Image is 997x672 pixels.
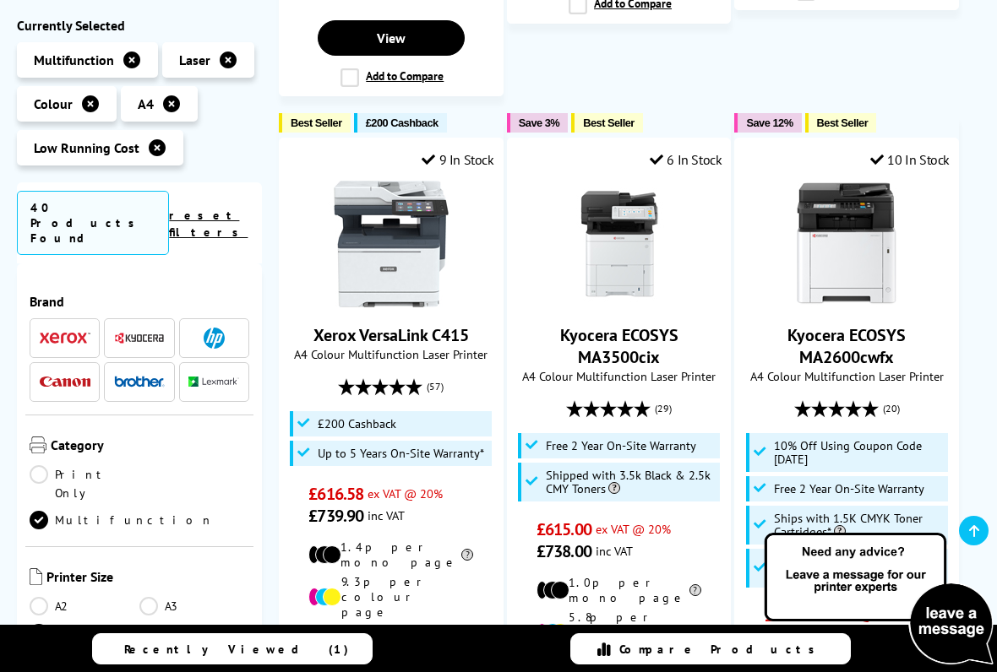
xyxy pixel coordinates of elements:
span: £739.90 [308,505,363,527]
span: Category [51,436,249,457]
a: Lexmark [188,371,239,393]
span: Best Seller [583,117,635,129]
span: £200 Cashback [366,117,439,129]
span: A4 Colour Multifunction Laser Printer [744,368,950,384]
li: 1.0p per mono page [537,575,701,605]
span: Up to 5 Years On-Site Warranty* [318,447,484,460]
a: Xerox VersaLink C415 [328,294,455,311]
span: Save 3% [519,117,559,129]
span: £200 Cashback [318,417,396,431]
a: Multifunction [30,511,214,529]
span: Brand [30,293,249,310]
img: Brother [114,376,165,387]
span: Low Running Cost [34,139,139,156]
a: Xerox [40,328,90,349]
a: Kyocera [114,328,165,349]
span: A4 Colour Multifunction Laser Printer [516,368,722,384]
img: Xerox VersaLink C415 [328,181,455,307]
span: Best Seller [817,117,869,129]
a: Brother [114,371,165,393]
a: View [318,20,465,56]
div: Currently Selected [17,17,262,34]
span: Colour [34,95,73,112]
a: Xerox VersaLink C415 [313,324,469,346]
span: Save 12% [746,117,793,129]
a: Recently Viewed (1) [92,633,373,664]
span: Compare Products [619,642,824,657]
a: A4 [30,624,139,642]
a: HP [188,328,239,349]
a: Kyocera ECOSYS MA2600cwfx [787,324,906,368]
button: Save 3% [507,113,568,133]
button: £200 Cashback [354,113,447,133]
a: A2 [30,597,139,615]
a: Kyocera ECOSYS MA2600cwfx [783,294,910,311]
span: (20) [883,393,900,425]
div: 6 In Stock [650,151,722,168]
img: Open Live Chat window [760,530,997,669]
img: Canon [40,377,90,387]
a: Canon [40,371,90,393]
img: Xerox [40,333,90,344]
span: Laser [179,51,210,68]
div: 10 In Stock [870,151,950,168]
span: A4 Colour Multifunction Laser Printer [288,346,494,362]
li: 1.4p per mono page [308,539,473,570]
img: HP [204,328,225,349]
img: Printer Size [30,568,42,585]
span: Shipped with 3.5k Black & 2.5k CMY Toners [546,469,716,496]
span: (57) [427,371,444,403]
span: Ships with 1.5K CMYK Toner Cartridges* [774,512,944,539]
a: reset filters [169,208,248,240]
label: Add to Compare [341,68,444,87]
span: Free 2 Year On-Site Warranty [546,439,696,453]
span: ex VAT @ 20% [596,521,671,537]
img: Lexmark [188,377,239,387]
img: Kyocera ECOSYS MA2600cwfx [783,181,910,307]
span: Recently Viewed (1) [124,642,349,657]
span: A4 [138,95,154,112]
span: inc VAT [368,507,405,523]
span: Printer Size [46,568,249,588]
button: Best Seller [805,113,877,133]
a: A3 [139,597,249,615]
button: Save 12% [734,113,801,133]
a: Compare Products [570,633,851,664]
span: inc VAT [596,543,633,559]
span: £616.58 [308,483,363,505]
img: Kyocera ECOSYS MA3500cix [556,181,683,307]
li: 5.8p per colour page [537,610,701,655]
button: Best Seller [279,113,351,133]
span: (29) [655,393,672,425]
a: Kyocera ECOSYS MA3500cix [556,294,683,311]
span: £738.00 [537,540,591,562]
span: 10% Off Using Coupon Code [DATE] [774,439,944,466]
span: Multifunction [34,51,114,68]
div: 9 In Stock [422,151,494,168]
span: Free 2 Year On-Site Warranty [774,482,924,496]
img: Kyocera [114,332,165,344]
button: Best Seller [571,113,643,133]
span: £615.00 [537,518,591,540]
a: Kyocera ECOSYS MA3500cix [560,324,678,368]
li: 9.3p per colour page [308,574,473,620]
a: Print Only [30,465,139,502]
span: ex VAT @ 20% [368,485,443,501]
img: Category [30,436,46,453]
span: 40 Products Found [17,191,169,255]
span: Best Seller [291,117,342,129]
